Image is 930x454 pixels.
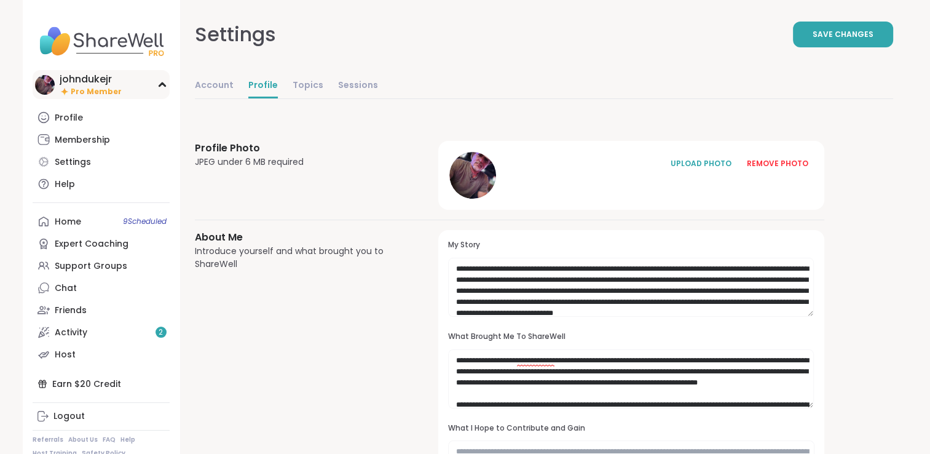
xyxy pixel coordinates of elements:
[33,20,170,63] img: ShareWell Nav Logo
[33,173,170,195] a: Help
[338,74,378,98] a: Sessions
[35,75,55,95] img: johndukejr
[195,74,234,98] a: Account
[123,217,167,226] span: 9 Scheduled
[248,74,278,98] a: Profile
[159,327,163,338] span: 2
[664,151,738,177] button: UPLOAD PHOTO
[33,277,170,299] a: Chat
[33,343,170,365] a: Host
[55,112,83,124] div: Profile
[195,230,409,245] h3: About Me
[55,156,91,169] div: Settings
[33,436,63,444] a: Referrals
[33,233,170,255] a: Expert Coaching
[33,106,170,129] a: Profile
[448,423,814,434] h3: What I Hope to Contribute and Gain
[120,436,135,444] a: Help
[195,156,409,169] div: JPEG under 6 MB required
[33,255,170,277] a: Support Groups
[55,216,81,228] div: Home
[793,22,893,47] button: Save Changes
[33,210,170,233] a: Home9Scheduled
[195,141,409,156] h3: Profile Photo
[55,349,76,361] div: Host
[55,238,128,250] div: Expert Coaching
[293,74,323,98] a: Topics
[33,405,170,428] a: Logout
[55,305,87,317] div: Friends
[60,73,122,86] div: johndukejr
[71,87,122,97] span: Pro Member
[195,245,409,271] div: Introduce yourself and what brought you to ShareWell
[448,240,814,250] h3: My Story
[55,134,110,146] div: Membership
[448,332,814,342] h3: What Brought Me To ShareWell
[55,260,127,273] div: Support Groups
[55,178,75,191] div: Help
[813,29,873,40] span: Save Changes
[68,436,98,444] a: About Us
[55,327,87,339] div: Activity
[55,282,77,295] div: Chat
[747,158,808,169] div: REMOVE PHOTO
[195,20,276,49] div: Settings
[741,151,814,177] button: REMOVE PHOTO
[33,299,170,321] a: Friends
[53,410,85,423] div: Logout
[33,321,170,343] a: Activity2
[33,373,170,395] div: Earn $20 Credit
[33,129,170,151] a: Membership
[33,151,170,173] a: Settings
[103,436,116,444] a: FAQ
[671,158,732,169] div: UPLOAD PHOTO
